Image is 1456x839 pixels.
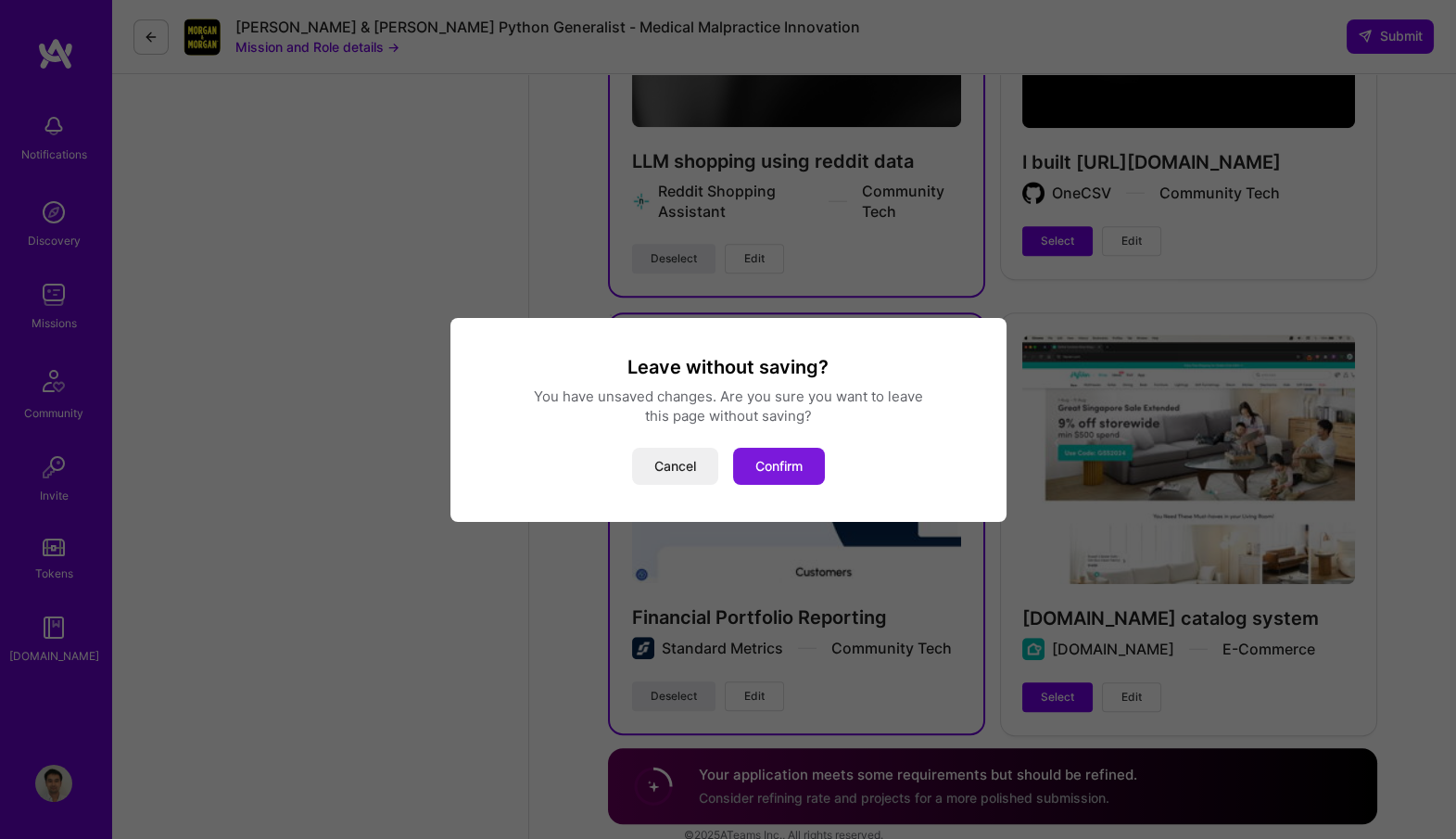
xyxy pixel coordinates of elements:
[473,406,984,426] div: this page without saving?
[733,448,825,485] button: Confirm
[473,387,984,406] div: You have unsaved changes. Are you sure you want to leave
[473,355,984,379] h3: Leave without saving?
[450,318,1007,522] div: modal
[632,448,718,485] button: Cancel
